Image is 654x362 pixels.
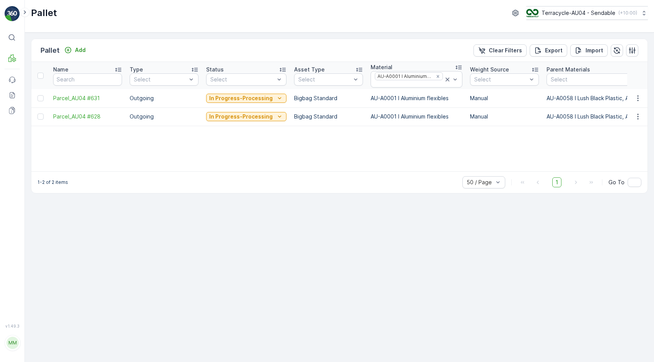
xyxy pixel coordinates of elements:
td: Manual [466,89,543,107]
span: 1 [552,177,561,187]
button: Add [61,45,89,55]
p: In Progress-Processing [209,94,273,102]
button: In Progress-Processing [206,112,286,121]
div: Toggle Row Selected [37,114,44,120]
p: Asset Type [294,66,325,73]
p: In Progress-Processing [209,113,273,120]
p: 1-2 of 2 items [37,179,68,185]
button: Terracycle-AU04 - Sendable(+10:00) [526,6,648,20]
p: Select [210,76,275,83]
a: Parcel_AU04 #628 [53,113,122,120]
td: Bigbag Standard [290,107,367,126]
td: Outgoing [126,89,202,107]
div: MM [7,337,19,349]
td: AU-A0001 I Aluminium flexibles [367,89,466,107]
p: Parent Materials [547,66,590,73]
button: Import [570,44,608,57]
p: ( +10:00 ) [618,10,637,16]
p: Name [53,66,68,73]
div: Toggle Row Selected [37,95,44,101]
p: Import [586,47,603,54]
p: Terracycle-AU04 - Sendable [542,9,615,17]
td: Bigbag Standard [290,89,367,107]
td: Outgoing [126,107,202,126]
div: AU-A0001 I Aluminium flexibles [375,73,433,80]
p: Export [545,47,563,54]
td: AU-A0001 I Aluminium flexibles [367,107,466,126]
input: Search [53,73,122,86]
p: Material [371,63,392,71]
p: Status [206,66,224,73]
div: Remove AU-A0001 I Aluminium flexibles [434,73,442,80]
img: terracycle_logo.png [526,9,538,17]
p: Select [298,76,351,83]
button: Clear Filters [473,44,527,57]
a: Parcel_AU04 #631 [53,94,122,102]
p: Pallet [41,45,60,56]
p: Add [75,46,86,54]
p: Pallet [31,7,57,19]
span: v 1.49.3 [5,324,20,328]
button: Export [530,44,567,57]
p: Clear Filters [489,47,522,54]
button: In Progress-Processing [206,94,286,103]
p: Select [474,76,527,83]
td: Manual [466,107,543,126]
p: Type [130,66,143,73]
p: Weight Source [470,66,509,73]
p: Select [134,76,187,83]
button: MM [5,330,20,356]
img: logo [5,6,20,21]
span: Go To [608,179,625,186]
